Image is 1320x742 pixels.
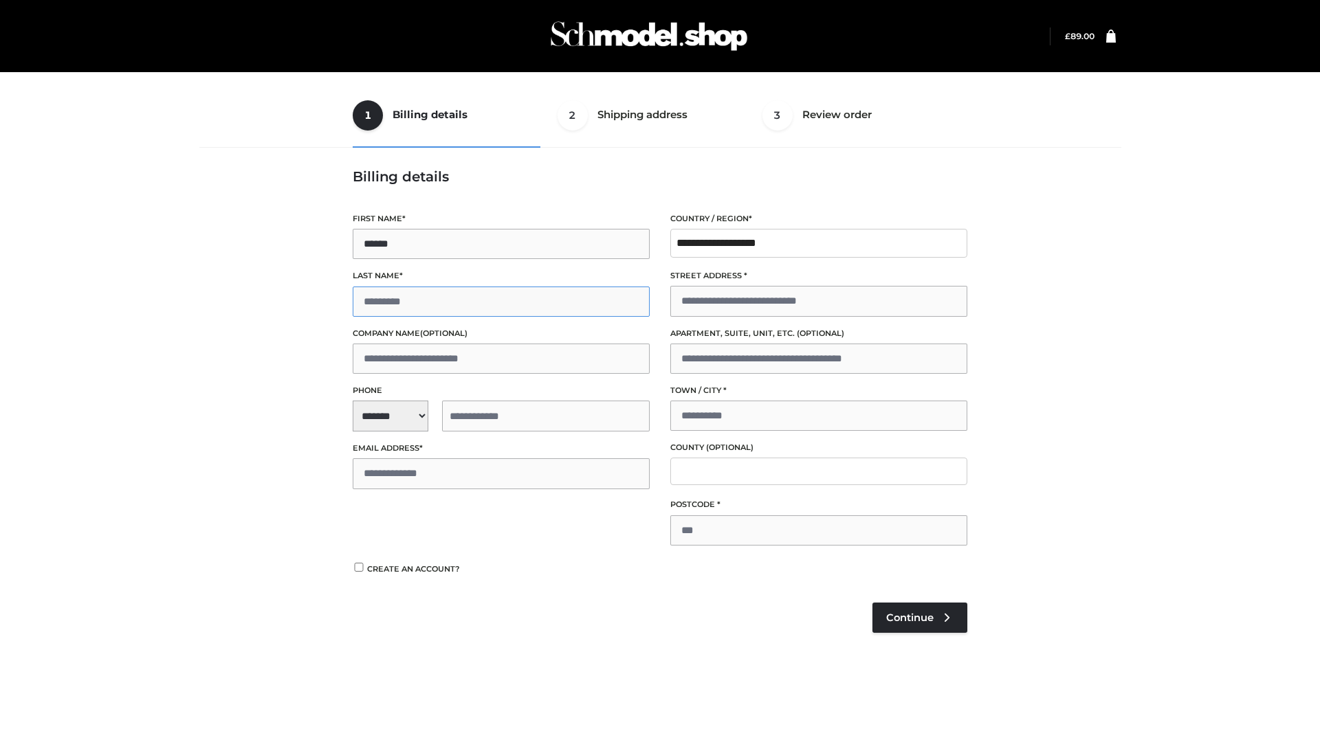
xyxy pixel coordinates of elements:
a: Continue [872,603,967,633]
img: Schmodel Admin 964 [546,9,752,63]
label: Company name [353,327,650,340]
span: (optional) [706,442,753,452]
a: £89.00 [1065,31,1094,41]
span: Continue [886,611,934,624]
label: Postcode [670,498,967,511]
label: Town / City [670,384,967,397]
label: County [670,441,967,454]
span: £ [1065,31,1070,41]
label: Apartment, suite, unit, etc. [670,327,967,340]
label: Phone [353,384,650,397]
label: Street address [670,269,967,282]
label: Country / Region [670,212,967,225]
h3: Billing details [353,168,967,185]
span: (optional) [420,328,467,338]
label: Last name [353,269,650,282]
bdi: 89.00 [1065,31,1094,41]
span: Create an account? [367,564,460,574]
label: Email address [353,442,650,455]
span: (optional) [797,328,844,338]
label: First name [353,212,650,225]
input: Create an account? [353,563,365,572]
